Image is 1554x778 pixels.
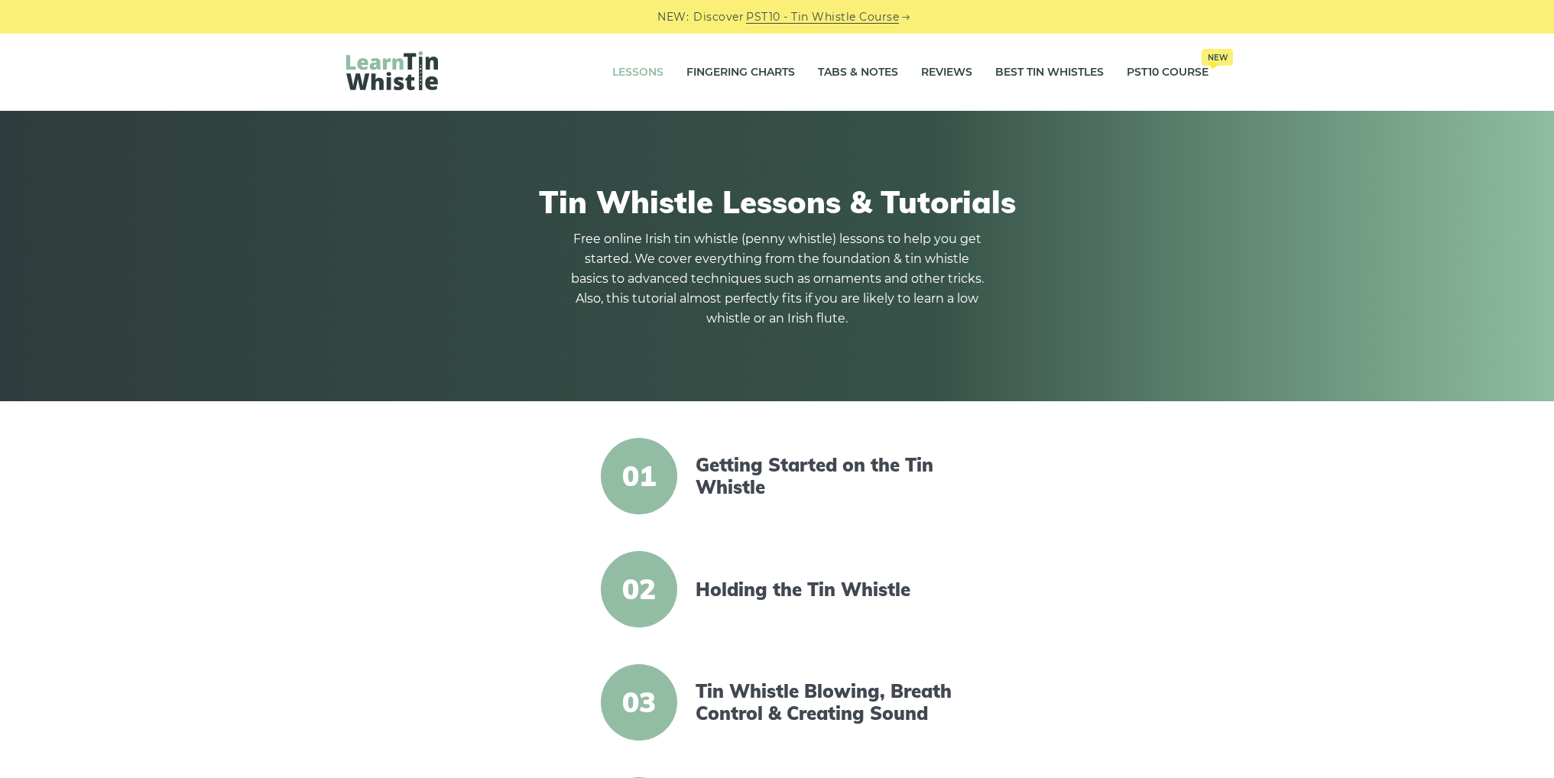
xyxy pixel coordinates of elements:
a: Holding the Tin Whistle [696,579,959,601]
a: Tabs & Notes [818,53,898,92]
p: Free online Irish tin whistle (penny whistle) lessons to help you get started. We cover everythin... [571,229,984,329]
span: 02 [601,551,677,627]
h1: Tin Whistle Lessons & Tutorials [346,183,1208,220]
span: 03 [601,664,677,741]
span: New [1202,49,1233,66]
span: 01 [601,438,677,514]
a: Best Tin Whistles [995,53,1104,92]
a: Lessons [612,53,663,92]
a: Fingering Charts [686,53,795,92]
a: Reviews [921,53,972,92]
a: PST10 CourseNew [1127,53,1208,92]
a: Tin Whistle Blowing, Breath Control & Creating Sound [696,680,959,725]
a: Getting Started on the Tin Whistle [696,454,959,498]
img: LearnTinWhistle.com [346,51,438,90]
